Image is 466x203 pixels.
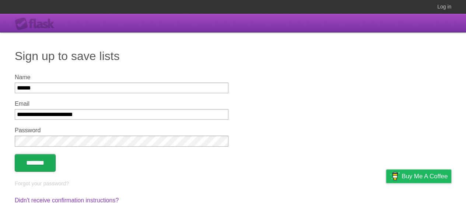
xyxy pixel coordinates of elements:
a: Forgot your password? [15,181,69,186]
label: Email [15,101,228,107]
label: Name [15,74,228,81]
label: Password [15,127,228,134]
img: Buy me a coffee [390,170,400,182]
div: Flask [15,17,59,31]
h1: Sign up to save lists [15,47,451,65]
a: Buy me a coffee [386,169,451,183]
span: Buy me a coffee [402,170,448,183]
